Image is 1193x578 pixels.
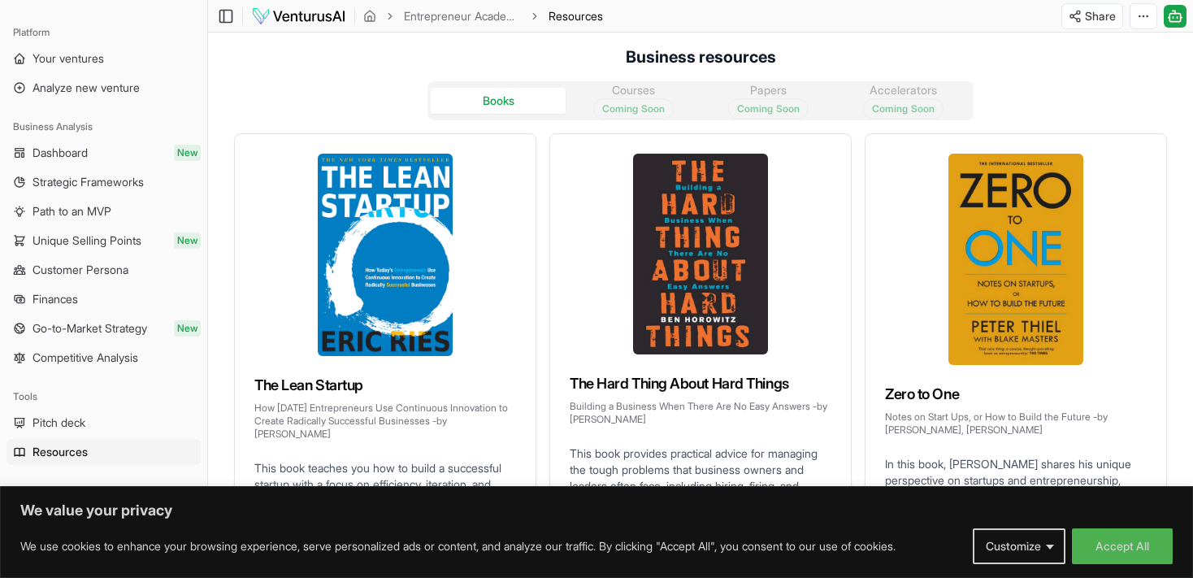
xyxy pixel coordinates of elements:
[948,154,1083,365] img: Zero to One
[33,174,144,190] span: Strategic Frameworks
[208,33,1193,68] h4: Business resources
[33,80,140,96] span: Analyze new venture
[318,154,453,356] img: The Lean Startup
[33,145,88,161] span: Dashboard
[174,145,201,161] span: New
[7,75,201,101] a: Analyze new venture
[33,262,128,278] span: Customer Persona
[254,374,516,397] h3: The Lean Startup
[20,537,896,556] p: We use cookies to enhance your browsing experience, serve personalized ads or content, and analyz...
[20,501,1173,520] p: We value your privacy
[363,8,603,24] nav: breadcrumb
[7,439,201,465] a: Resources
[33,233,141,249] span: Unique Selling Points
[7,169,201,195] a: Strategic Frameworks
[7,286,201,312] a: Finances
[885,411,1147,437] p: Notes on Start Ups, or How to Build the Future - by [PERSON_NAME], [PERSON_NAME]
[33,203,111,219] span: Path to an MVP
[7,345,201,371] a: Competitive Analysis
[570,372,831,395] h3: The Hard Thing About Hard Things
[570,400,831,426] p: Building a Business When There Are No Easy Answers - by [PERSON_NAME]
[33,320,147,337] span: Go-to-Market Strategy
[7,410,201,436] a: Pitch deck
[251,7,346,26] img: logo
[7,46,201,72] a: Your ventures
[1072,528,1173,564] button: Accept All
[404,8,521,24] a: Entrepreneur Academy
[973,528,1065,564] button: Customize
[33,350,138,366] span: Competitive Analysis
[1061,3,1123,29] button: Share
[254,460,516,509] p: This book teaches you how to build a successful startup with a focus on efficiency, iteration, an...
[33,50,104,67] span: Your ventures
[33,415,85,431] span: Pitch deck
[1085,8,1116,24] span: Share
[7,315,201,341] a: Go-to-Market StrategyNew
[885,456,1147,537] p: In this book, [PERSON_NAME] shares his unique perspective on startups and entrepreneurship, encou...
[885,383,1147,406] h3: Zero to One
[570,445,831,511] p: This book provides practical advice for managing the tough problems that business owners and lead...
[7,257,201,283] a: Customer Persona
[7,384,201,410] div: Tools
[483,93,514,109] div: Books
[7,140,201,166] a: DashboardNew
[7,198,201,224] a: Path to an MVP
[7,114,201,140] div: Business Analysis
[549,8,603,24] span: Resources
[33,444,88,460] span: Resources
[633,154,768,354] img: The Hard Thing About Hard Things
[33,291,78,307] span: Finances
[7,228,201,254] a: Unique Selling PointsNew
[7,20,201,46] div: Platform
[174,320,201,337] span: New
[174,233,201,249] span: New
[254,402,516,441] p: How [DATE] Entrepreneurs Use Continuous Innovation to Create Radically Successful Businesses - by...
